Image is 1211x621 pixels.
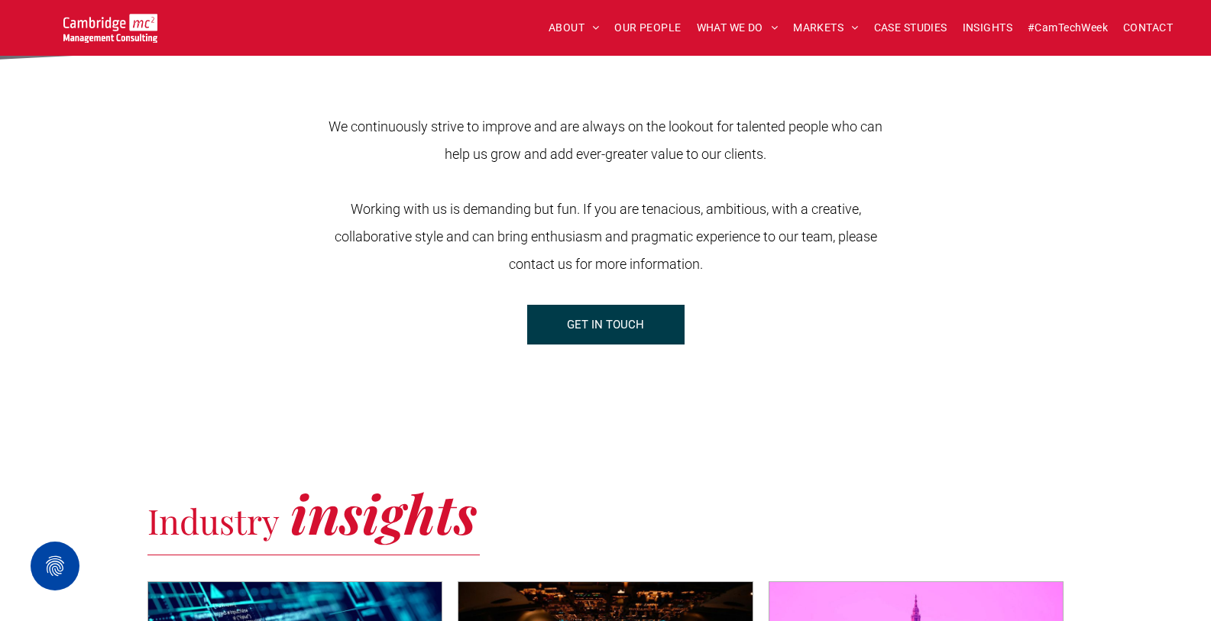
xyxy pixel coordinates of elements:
[955,16,1020,40] a: INSIGHTS
[147,497,280,543] span: Industry
[63,16,157,32] a: Your Business Transformed | Cambridge Management Consulting
[866,16,955,40] a: CASE STUDIES
[527,305,685,344] a: GET IN TOUCH
[1020,16,1115,40] a: #CamTechWeek
[1115,16,1180,40] a: CONTACT
[290,477,477,548] span: insights
[607,16,688,40] a: OUR PEOPLE
[63,14,157,43] img: Cambridge MC Logo
[335,201,877,272] span: Working with us is demanding but fun. If you are tenacious, ambitious, with a creative, collabora...
[541,16,607,40] a: ABOUT
[689,16,786,40] a: WHAT WE DO
[567,306,644,344] span: GET IN TOUCH
[329,118,882,162] span: We continuously strive to improve and are always on the lookout for talented people who can help ...
[785,16,866,40] a: MARKETS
